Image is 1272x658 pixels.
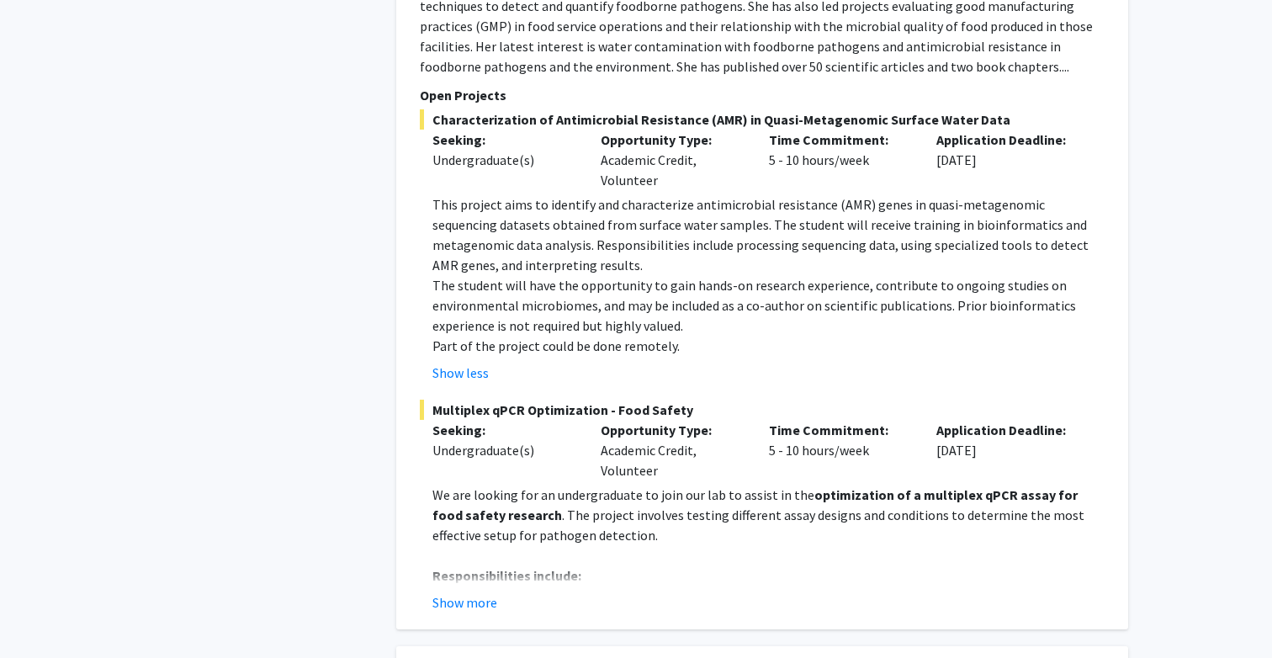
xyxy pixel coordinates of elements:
p: Seeking: [432,130,575,150]
span: Multiplex qPCR Optimization - Food Safety [420,400,1105,420]
p: This project aims to identify and characterize antimicrobial resistance (AMR) genes in quasi-meta... [432,194,1105,275]
p: Application Deadline: [936,130,1079,150]
p: Opportunity Type: [601,420,744,440]
button: Show more [432,592,497,613]
iframe: Chat [13,582,72,645]
p: Application Deadline: [936,420,1079,440]
div: Undergraduate(s) [432,440,575,460]
button: Show less [432,363,489,383]
p: Time Commitment: [769,130,912,150]
div: [DATE] [924,130,1092,190]
p: Part of the project could be done remotely. [432,336,1105,356]
p: Time Commitment: [769,420,912,440]
p: Open Projects [420,85,1105,105]
span: Characterization of Antimicrobial Resistance (AMR) in Quasi-Metagenomic Surface Water Data [420,109,1105,130]
p: Opportunity Type: [601,130,744,150]
div: [DATE] [924,420,1092,480]
p: Seeking: [432,420,575,440]
div: 5 - 10 hours/week [756,130,925,190]
div: Academic Credit, Volunteer [588,420,756,480]
strong: Responsibilities include: [432,567,581,584]
div: Academic Credit, Volunteer [588,130,756,190]
div: 5 - 10 hours/week [756,420,925,480]
div: Undergraduate(s) [432,150,575,170]
p: We are looking for an undergraduate to join our lab to assist in the . The project involves testi... [432,485,1105,545]
p: The student will have the opportunity to gain hands-on research experience, contribute to ongoing... [432,275,1105,336]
